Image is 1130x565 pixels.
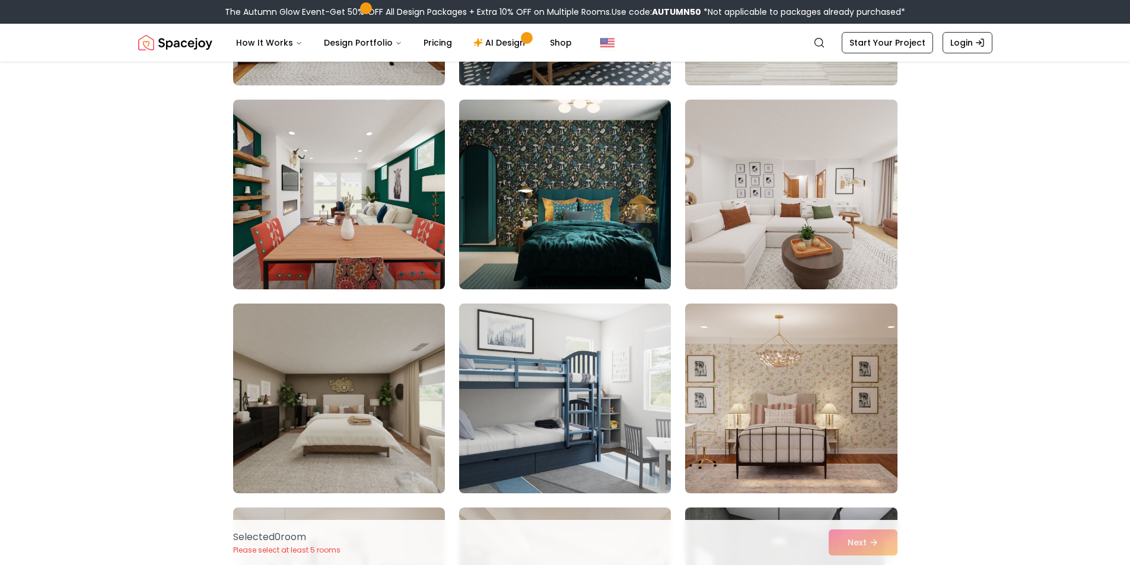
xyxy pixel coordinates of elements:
img: Room room-42 [685,304,897,493]
img: Room room-41 [454,299,676,498]
a: Start Your Project [842,32,933,53]
div: The Autumn Glow Event-Get 50% OFF All Design Packages + Extra 10% OFF on Multiple Rooms. [225,6,905,18]
a: Pricing [414,31,461,55]
button: Design Portfolio [314,31,412,55]
b: AUTUMN50 [652,6,701,18]
a: Spacejoy [138,31,212,55]
nav: Global [138,24,992,62]
img: United States [600,36,615,50]
img: Room room-38 [459,100,671,289]
p: Selected 0 room [233,530,340,544]
button: How It Works [227,31,312,55]
a: AI Design [464,31,538,55]
img: Spacejoy Logo [138,31,212,55]
span: *Not applicable to packages already purchased* [701,6,905,18]
a: Login [943,32,992,53]
span: Use code: [612,6,701,18]
img: Room room-37 [233,100,445,289]
p: Please select at least 5 rooms [233,545,340,555]
a: Shop [540,31,581,55]
img: Room room-39 [685,100,897,289]
img: Room room-40 [233,304,445,493]
nav: Main [227,31,581,55]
